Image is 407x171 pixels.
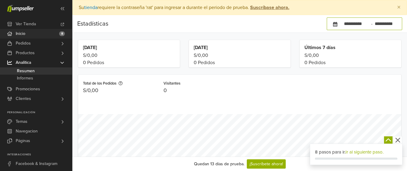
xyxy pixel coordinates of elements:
[300,40,401,51] div: Últimos 7 días
[189,52,291,59] div: S/0,00
[391,0,407,15] button: Close
[16,29,25,39] span: Inicio
[77,18,108,30] div: Estadísticas
[16,136,30,146] span: Páginas
[164,87,235,95] div: 0
[17,75,33,82] span: Informes
[16,39,31,48] span: Pedidos
[300,59,401,66] div: 0 Pedidos
[16,19,36,29] span: Ver Tienda
[16,58,31,67] span: Analítica
[189,40,291,51] div: [DATE]
[373,19,402,29] input: End Date
[83,81,122,86] b: Total de los Pedidos
[7,153,72,157] p: Integraciones
[249,5,289,11] a: Suscríbase ahora.
[330,18,340,30] button: Interact with the calendar and add the check-in date for your trip.
[78,59,180,66] div: 0 Pedidos
[345,149,383,155] a: Ir al siguiente paso.
[78,40,180,51] div: [DATE]
[300,52,401,59] div: S/0,00
[78,52,180,59] div: S/0,00
[194,161,244,167] div: Quedan 13 días de prueba.
[247,159,286,169] a: ¡Suscríbete ahora!
[16,159,57,169] span: Facebook & Instagram
[16,84,40,94] span: Promociones
[315,149,397,156] div: 8 pasos para ir.
[7,111,72,114] p: Personalización
[16,94,31,104] span: Clientes
[84,5,97,11] a: tienda
[59,31,65,36] span: 8
[16,48,35,58] span: Productos
[16,126,38,136] span: Navegacion
[397,3,401,12] span: ×
[371,20,373,27] div: -
[17,67,35,75] span: Resumen
[16,117,27,126] span: Temas
[83,87,154,95] p: S/0,00
[164,81,180,86] b: Visitantes
[342,19,371,29] input: Start Date
[250,5,289,11] strong: Suscríbase ahora.
[189,59,291,66] div: 0 Pedidos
